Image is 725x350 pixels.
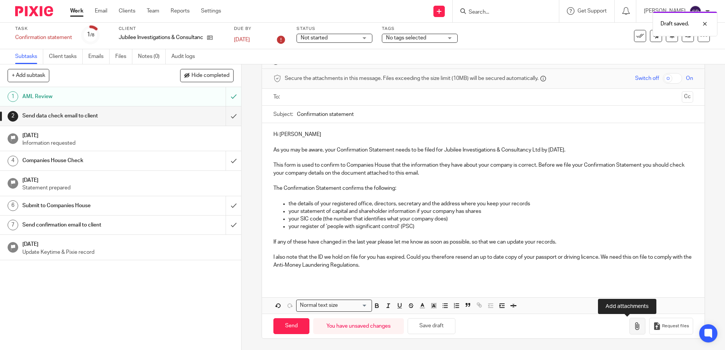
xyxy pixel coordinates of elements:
div: Search for option [296,300,372,311]
div: 2 [8,111,18,122]
label: Status [297,26,372,32]
h1: Send data check email to client [22,110,153,122]
p: Statement prepared [22,184,234,192]
p: Hi [PERSON_NAME] [273,131,693,138]
label: Client [119,26,224,32]
button: Request files [649,318,693,335]
label: Task [15,26,72,32]
img: svg%3E [689,5,701,17]
p: your register of ‘people with significant control’ (PSC) [289,223,693,230]
div: 1 [8,91,18,102]
label: Due by [234,26,287,32]
h1: [DATE] [22,239,234,248]
p: Draft saved. [661,20,689,28]
label: To: [273,93,282,101]
span: Normal text size [298,302,339,309]
a: Reports [171,7,190,15]
a: Email [95,7,107,15]
span: On [686,75,693,82]
h1: AML Review [22,91,153,102]
a: Team [147,7,159,15]
button: Save draft [408,318,455,334]
span: [DATE] [234,37,250,42]
p: your statement of capital and shareholder information if your company has shares [289,208,693,215]
span: Not started [301,35,328,41]
h1: Submit to Companies House [22,200,153,211]
p: I also note that the ID we hold on file for you has expired. Could you therefore resend an up to ... [273,253,693,269]
p: As you may be aware, your Confirmation Statement needs to be filed for Jubilee Investigations & C... [273,146,693,154]
p: Jubilee Investigations & Consultancy Ltd [119,34,203,41]
h1: Send confirmation email to client [22,219,153,231]
a: Settings [201,7,221,15]
label: Subject: [273,111,293,118]
small: /8 [90,33,94,37]
span: Request files [662,323,689,329]
a: Notes (0) [138,49,166,64]
img: Pixie [15,6,53,16]
a: Audit logs [171,49,201,64]
div: 6 [8,200,18,211]
div: 1 [87,30,94,39]
div: You have unsaved changes [313,318,404,334]
a: Emails [88,49,110,64]
button: + Add subtask [8,69,49,82]
a: Subtasks [15,49,43,64]
div: Confirmation statement [15,34,72,41]
span: Hide completed [191,73,229,79]
p: your SIC code (the number that identifies what your company does) [289,215,693,223]
a: Client tasks [49,49,83,64]
p: Update Keytime & Pixie record [22,248,234,256]
span: No tags selected [386,35,426,41]
a: Clients [119,7,135,15]
input: Search for option [340,302,367,309]
h1: [DATE] [22,130,234,139]
button: Cc [682,91,693,103]
p: the details of your registered office, directors, secretary and the address where you keep your r... [289,200,693,208]
p: The Confirmation Statement confirms the following: [273,184,693,192]
div: 4 [8,156,18,166]
h1: Companies House Check [22,155,153,166]
a: Files [115,49,132,64]
div: 7 [8,220,18,230]
h1: [DATE] [22,175,234,184]
span: Switch off [635,75,659,82]
p: If any of these have changed in the last year please let me know as soon as possible, so that we ... [273,238,693,246]
span: Secure the attachments in this message. Files exceeding the size limit (10MB) will be secured aut... [285,75,538,82]
button: Hide completed [180,69,234,82]
p: This form is used to confirm to Companies House that the information they have about your company... [273,161,693,177]
a: Work [70,7,83,15]
input: Send [273,318,309,334]
p: Information requested [22,139,234,147]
